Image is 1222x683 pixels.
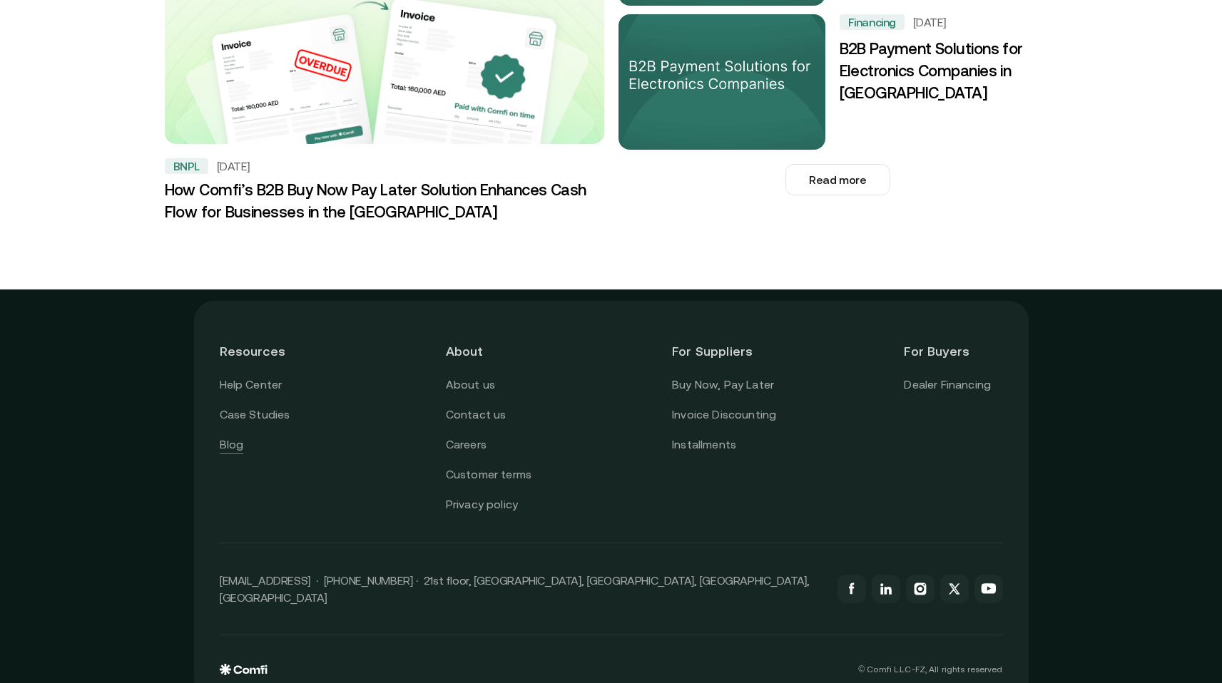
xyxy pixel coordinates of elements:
img: comfi logo [220,664,268,675]
h3: How Comfi’s B2B Buy Now Pay Later Solution Enhances Cash Flow for Businesses in the [GEOGRAPHIC_D... [165,180,604,224]
a: About us [446,376,495,394]
a: Invoice Discounting [672,406,776,424]
a: Careers [446,436,487,454]
a: Customer terms [446,466,531,484]
h5: [DATE] [913,15,947,29]
a: Dealer Financing [904,376,991,394]
a: Help Center [220,376,282,394]
p: [EMAIL_ADDRESS] · [PHONE_NUMBER] · 21st floor, [GEOGRAPHIC_DATA], [GEOGRAPHIC_DATA], [GEOGRAPHIC_... [220,572,823,606]
h5: [DATE] [217,159,250,173]
img: Learn how B2B payment solutions are changing the UAE electronics industry. Learn about trends, ch... [618,14,825,150]
div: BNPL [165,158,208,174]
div: Financing [840,14,905,30]
a: Case Studies [220,406,290,424]
header: For Suppliers [672,327,776,376]
header: Resources [220,327,318,376]
header: About [446,327,544,376]
a: Read more [616,164,1061,195]
button: Read more [785,164,890,195]
p: © Comfi L.L.C-FZ, All rights reserved [858,664,1002,674]
a: Buy Now, Pay Later [672,376,774,394]
a: Blog [220,436,244,454]
h3: B2B Payment Solutions for Electronics Companies in [GEOGRAPHIC_DATA] [840,38,1049,106]
a: Installments [672,436,736,454]
a: Learn how B2B payment solutions are changing the UAE electronics industry. Learn about trends, ch... [616,11,1061,153]
a: Contact us [446,406,506,424]
a: Privacy policy [446,495,518,514]
header: For Buyers [904,327,1002,376]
